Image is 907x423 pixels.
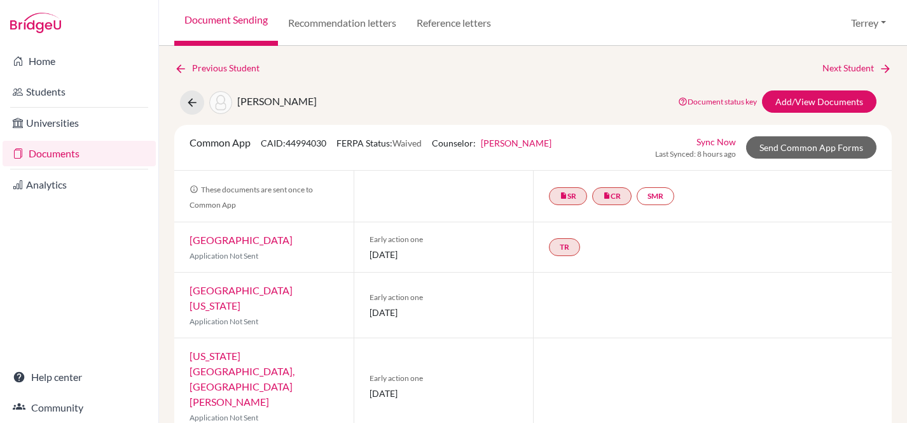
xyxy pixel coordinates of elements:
span: Application Not Sent [190,251,258,261]
a: Add/View Documents [762,90,876,113]
a: Documents [3,141,156,166]
a: [US_STATE][GEOGRAPHIC_DATA], [GEOGRAPHIC_DATA][PERSON_NAME] [190,350,294,408]
a: Sync Now [696,135,736,148]
span: CAID: 44994030 [261,138,326,148]
a: [PERSON_NAME] [481,138,551,148]
a: SMR [637,187,674,205]
a: [GEOGRAPHIC_DATA][US_STATE] [190,284,293,312]
span: Common App [190,136,251,148]
img: Bridge-U [10,13,61,33]
span: Early action one [370,373,518,384]
span: [DATE] [370,306,518,319]
i: insert_drive_file [560,192,567,199]
a: Next Student [822,61,892,75]
a: Help center [3,364,156,390]
a: insert_drive_fileSR [549,187,587,205]
span: Early action one [370,292,518,303]
a: Home [3,48,156,74]
a: insert_drive_fileCR [592,187,632,205]
i: insert_drive_file [603,192,611,199]
a: Document status key [678,97,757,106]
span: Waived [392,138,422,148]
span: [DATE] [370,248,518,261]
span: These documents are sent once to Common App [190,185,313,210]
a: Send Common App Forms [746,136,876,159]
span: Last Synced: 8 hours ago [655,148,736,160]
a: [GEOGRAPHIC_DATA] [190,234,293,246]
button: Terrey [845,11,892,35]
span: Application Not Sent [190,413,258,422]
span: Early action one [370,234,518,245]
span: Application Not Sent [190,317,258,326]
span: [PERSON_NAME] [237,95,317,107]
span: FERPA Status: [336,138,422,148]
a: Community [3,395,156,420]
a: Analytics [3,172,156,197]
a: TR [549,238,580,256]
a: Universities [3,110,156,136]
span: Counselor: [432,138,551,148]
a: Students [3,79,156,104]
a: Previous Student [174,61,270,75]
span: [DATE] [370,387,518,400]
